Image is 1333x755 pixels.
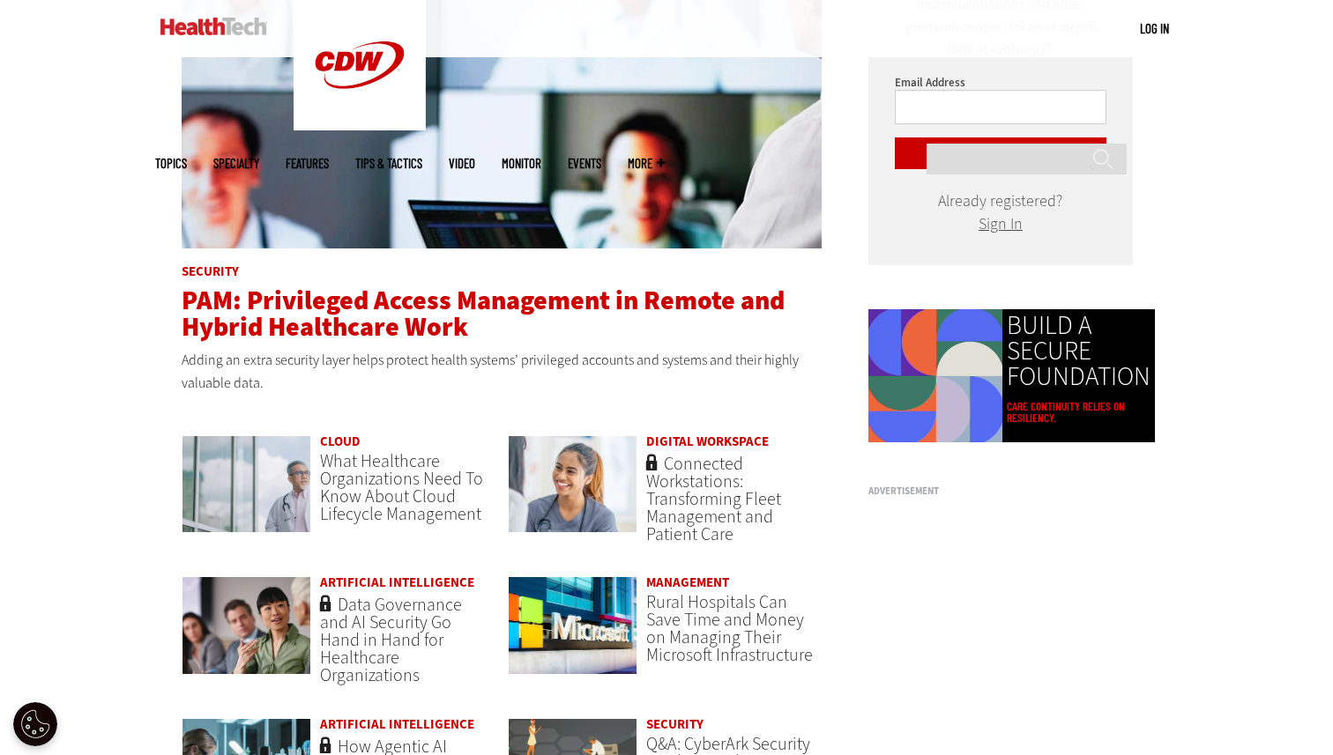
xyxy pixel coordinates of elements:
img: nurse smiling at patient [508,435,637,534]
a: Video [449,157,475,170]
a: CDW [294,116,426,135]
a: Sign In [979,213,1023,234]
a: Connected Workstations: Transforming Fleet Management and Patient Care [646,452,781,546]
a: Care continuity relies on resiliency. [1007,401,1151,424]
button: Open Preferences [13,702,57,746]
img: woman discusses data governance [182,576,311,675]
a: Security [646,715,704,733]
iframe: advertisement [868,503,1133,723]
a: doctor in front of clouds and reflective building [182,435,311,551]
div: User menu [1140,19,1169,38]
span: More [628,157,665,170]
span: Topics [155,157,187,170]
img: Colorful animated shapes [868,309,1002,443]
a: Artificial Intelligence [320,715,474,733]
a: Events [568,157,601,170]
div: Cookie Settings [13,702,57,746]
a: PAM: Privileged Access Management in Remote and Hybrid Healthcare Work [182,283,785,344]
a: nurse smiling at patient [508,435,637,551]
a: Features [286,157,329,170]
a: Security [182,263,239,280]
a: Log in [1140,20,1169,36]
a: Cloud [320,433,361,450]
a: What Healthcare Organizations Need To Know About Cloud Lifecycle Management [320,449,483,526]
h3: Advertisement [868,486,1133,496]
img: doctor in front of clouds and reflective building [182,435,311,534]
a: BUILD A SECURE FOUNDATION [1007,313,1151,390]
img: Home [160,18,267,35]
a: Rural Hospitals Can Save Time and Money on Managing Their Microsoft Infrastructure [646,590,813,667]
a: woman discusses data governance [182,576,311,692]
a: Management [646,574,729,591]
a: Artificial Intelligence [320,574,474,591]
a: MonITor [502,157,541,170]
span: Specialty [213,157,259,170]
a: Microsoft building [508,576,637,692]
div: Already registered? [895,196,1106,230]
a: Tips & Tactics [355,157,422,170]
p: Adding an extra security layer helps protect health systems’ privileged accounts and systems and ... [182,349,822,394]
a: Data Governance and AI Security Go Hand in Hand for Healthcare Organizations [320,593,462,687]
a: Digital Workspace [646,433,769,450]
img: Microsoft building [508,576,637,675]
